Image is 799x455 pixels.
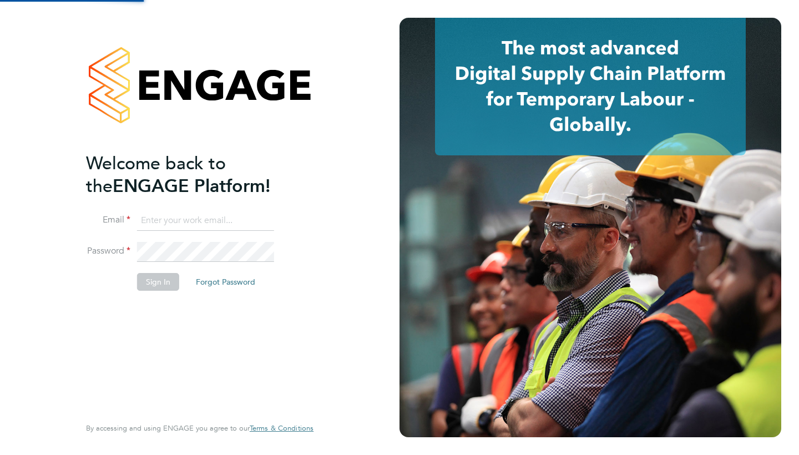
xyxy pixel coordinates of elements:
[86,245,130,257] label: Password
[86,152,302,198] h2: ENGAGE Platform!
[86,423,313,433] span: By accessing and using ENGAGE you agree to our
[86,214,130,226] label: Email
[250,424,313,433] a: Terms & Conditions
[187,273,264,291] button: Forgot Password
[86,153,226,197] span: Welcome back to the
[137,211,274,231] input: Enter your work email...
[250,423,313,433] span: Terms & Conditions
[137,273,179,291] button: Sign In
